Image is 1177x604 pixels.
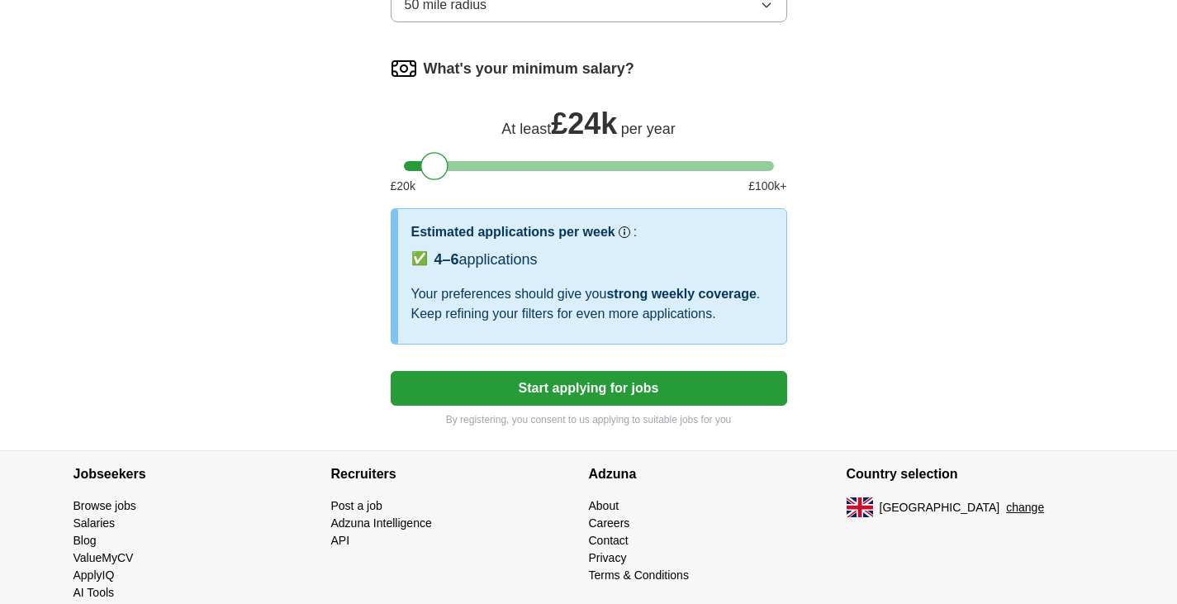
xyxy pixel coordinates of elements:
h3: Estimated applications per week [411,222,615,242]
h4: Country selection [847,451,1104,497]
span: £ 24k [551,107,617,140]
span: At least [501,121,551,137]
a: API [331,534,350,547]
a: About [589,499,619,512]
a: ValueMyCV [74,551,134,564]
p: By registering, you consent to us applying to suitable jobs for you [391,412,787,427]
span: ✅ [411,249,428,269]
a: Adzuna Intelligence [331,516,432,530]
img: salary.png [391,55,417,82]
label: What's your minimum salary? [424,58,634,80]
a: Careers [589,516,630,530]
a: AI Tools [74,586,115,599]
a: ApplyIQ [74,568,115,582]
div: applications [434,249,538,271]
div: Your preferences should give you . Keep refining your filters for even more applications. [411,284,773,324]
a: Contact [589,534,629,547]
span: [GEOGRAPHIC_DATA] [880,499,1000,516]
a: Privacy [589,551,627,564]
a: Salaries [74,516,116,530]
a: Blog [74,534,97,547]
a: Post a job [331,499,382,512]
span: per year [621,121,676,137]
span: strong weekly coverage [606,287,756,301]
button: change [1006,499,1044,516]
h3: : [634,222,637,242]
a: Terms & Conditions [589,568,689,582]
button: Start applying for jobs [391,371,787,406]
span: £ 20 k [391,178,415,195]
img: UK flag [847,497,873,517]
span: 4–6 [434,251,459,268]
a: Browse jobs [74,499,136,512]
